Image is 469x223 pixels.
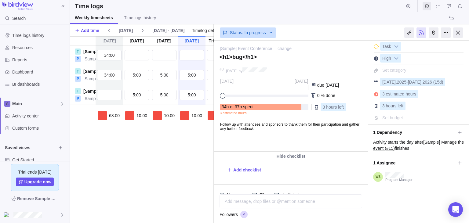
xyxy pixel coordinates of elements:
span: — change [272,46,292,51]
a: [Sample] Event Conference [83,76,136,82]
span: Reports [12,57,67,63]
span: Search [12,15,26,21]
span: Approval requests [445,2,453,10]
div: [DATE] [96,36,123,45]
div: Copy link [404,27,414,38]
div: Task [380,42,401,51]
div: Unfollow [416,27,426,38]
div: More actions [441,27,451,38]
span: 1 Dependency [373,127,456,138]
span: [DATE] [295,79,308,84]
a: [Sample] Event Conference [220,45,272,52]
span: Program Manager [385,178,413,182]
span: [DATE] [119,27,133,34]
span: by [238,69,242,73]
iframe: Editable area. Press F10 for toolbar. [214,117,367,151]
span: Followers [220,211,238,218]
span: 37 [235,104,240,109]
span: Browse views [56,143,65,152]
span: 68:00 [109,113,120,119]
span: Task [380,42,393,51]
div: P [75,56,81,62]
span: 10:00 [191,113,202,119]
span: Resources [12,45,67,51]
a: Time logs history [119,12,161,24]
div: <h1>xss</h1> [4,211,11,218]
img: Show [4,212,11,217]
span: 2026 [423,80,432,85]
div: Close [453,27,463,38]
a: My assignments [434,5,442,9]
span: h of [227,104,234,109]
span: Trial ends [DATE] [18,169,52,175]
span: Add checklist [227,166,261,174]
span: Weekly timesheets [75,15,113,21]
span: My assignments [434,2,442,10]
span: 3 hours left [323,105,344,110]
span: 3 estimated hours [220,110,246,116]
span: % done [321,93,335,98]
a: [Sample] Select venue [83,68,129,74]
span: (15d) [433,80,443,85]
span: 0 [317,93,320,98]
div: T [75,88,81,94]
a: [Sample] Event Conference [83,56,136,62]
span: , [396,80,397,85]
span: , [421,80,423,85]
span: Saved views [5,145,56,151]
span: [DATE] [116,26,135,35]
span: 3 estimated hours [382,92,416,96]
span: [DATE] [382,80,396,85]
a: Weekly timesheets [70,12,118,24]
div: [DATE] [151,36,178,45]
span: [DATE] [408,80,421,85]
span: Messages [224,191,248,199]
span: Custom forms [12,125,67,131]
span: Files [257,191,270,199]
div: Billing [429,27,438,38]
span: Add time [75,26,99,35]
div: High [380,54,401,63]
span: Main [12,101,60,107]
span: 3 hours left [382,103,403,108]
span: Status: In progress [230,30,266,36]
div: Open Intercom Messenger [448,202,463,217]
span: Set budget [382,115,403,120]
span: Start timer [404,2,413,10]
span: BI dashboards [12,81,67,87]
span: due [DATE] [317,83,339,88]
div: P [75,76,81,82]
div: [DATE] [178,36,205,45]
span: Audit trail [279,191,300,199]
span: Time logs [423,2,431,10]
div: T [75,49,81,55]
span: Timelog details [192,27,221,34]
span: Add time [81,27,99,34]
span: Remove Sample Data [5,194,65,203]
span: [DATE] [220,79,234,84]
span: 10:00 [164,113,175,119]
div: [DATE] [123,36,151,45]
span: Add checklist [233,167,261,173]
a: Time logs [423,5,431,9]
a: Upgrade now [16,178,54,186]
div: T [75,68,81,74]
span: Remove Sample Data [17,195,59,202]
span: 2025 [397,80,406,85]
a: [Sample] Event Conference [83,95,136,102]
a: [Sample] Select venue [83,88,129,94]
span: [DATE] [226,69,238,73]
span: h spent [239,104,253,109]
span: Upgrade now [24,179,52,185]
div: Activity starts the day after finishes [373,139,464,151]
span: Set category [382,68,406,73]
span: 34 [222,104,227,109]
a: Approval requests [445,5,453,9]
img: logo [2,2,33,10]
span: 10:00 [136,113,147,119]
span: The action will be undone: changing the activity status [447,14,456,23]
span: Time logs history [12,32,67,38]
div: #8 [220,67,224,71]
div: Hide checklist [214,152,368,161]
